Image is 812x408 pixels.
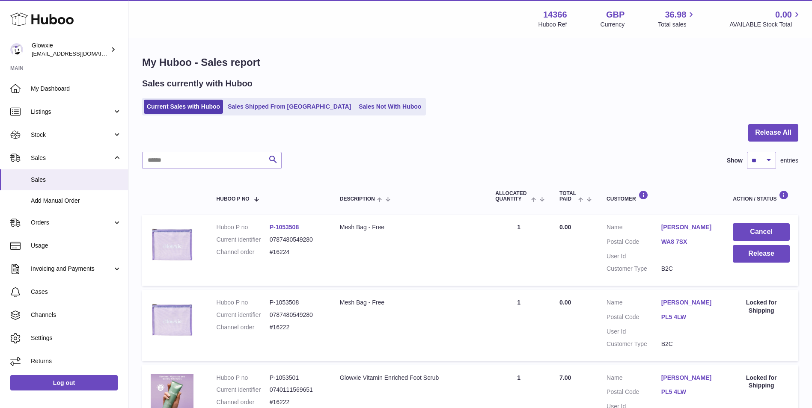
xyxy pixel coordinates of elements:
span: Sales [31,176,122,184]
dt: Postal Code [607,388,661,398]
a: Sales Shipped From [GEOGRAPHIC_DATA] [225,100,354,114]
dt: Huboo P no [217,374,270,382]
span: 7.00 [559,374,571,381]
div: Glowxie Vitamin Enriched Foot Scrub [340,374,478,382]
div: Locked for Shipping [733,374,790,390]
a: 0.00 AVAILABLE Stock Total [729,9,802,29]
span: Invoicing and Payments [31,265,113,273]
span: Sales [31,154,113,162]
span: Description [340,196,375,202]
dt: Current identifier [217,236,270,244]
span: Settings [31,334,122,342]
span: Cases [31,288,122,296]
dd: B2C [661,265,716,273]
div: Glowxie [32,41,109,58]
dt: Huboo P no [217,223,270,231]
div: Currency [601,21,625,29]
dt: Customer Type [607,265,661,273]
div: Huboo Ref [538,21,567,29]
dt: Customer Type [607,340,661,348]
dt: Huboo P no [217,299,270,307]
span: [EMAIL_ADDRESS][DOMAIN_NAME] [32,50,126,57]
img: 1753697928.jpg [151,223,193,266]
span: Total sales [658,21,696,29]
a: Log out [10,375,118,390]
dd: 0787480549280 [270,236,323,244]
dt: Current identifier [217,386,270,394]
dd: 0740111569651 [270,386,323,394]
dt: Channel order [217,398,270,406]
div: Locked for Shipping [733,299,790,315]
label: Show [727,157,743,165]
a: WA8 7SX [661,238,716,246]
span: 0.00 [775,9,792,21]
dd: #16222 [270,323,323,331]
a: [PERSON_NAME] [661,299,716,307]
span: Add Manual Order [31,197,122,205]
a: PL5 4LW [661,388,716,396]
dd: P-1053501 [270,374,323,382]
img: internalAdmin-14366@internal.huboo.com [10,43,23,56]
span: entries [780,157,798,165]
span: 0.00 [559,299,571,306]
dt: Name [607,223,661,234]
dt: Postal Code [607,313,661,323]
a: Sales Not With Huboo [356,100,424,114]
div: Action / Status [733,190,790,202]
button: Release All [748,124,798,142]
dt: User Id [607,252,661,260]
h2: Sales currently with Huboo [142,78,253,89]
div: Mesh Bag - Free [340,223,478,231]
h1: My Huboo - Sales report [142,56,798,69]
span: Total paid [559,191,576,202]
div: Mesh Bag - Free [340,299,478,307]
span: Returns [31,357,122,365]
span: 36.98 [665,9,686,21]
dt: Current identifier [217,311,270,319]
span: Huboo P no [217,196,250,202]
dt: Name [607,299,661,309]
div: Customer [607,190,716,202]
span: My Dashboard [31,85,122,93]
span: Channels [31,311,122,319]
strong: 14366 [543,9,567,21]
dt: Channel order [217,248,270,256]
button: Release [733,245,790,263]
dd: #16222 [270,398,323,406]
dd: 0787480549280 [270,311,323,319]
td: 1 [487,290,551,361]
a: PL5 4LW [661,313,716,321]
button: Cancel [733,223,790,241]
span: Listings [31,108,113,116]
strong: GBP [606,9,625,21]
span: Orders [31,219,113,227]
dd: B2C [661,340,716,348]
a: [PERSON_NAME] [661,223,716,231]
td: 1 [487,215,551,286]
a: 36.98 Total sales [658,9,696,29]
dt: User Id [607,328,661,336]
span: ALLOCATED Quantity [495,191,529,202]
span: Usage [31,242,122,250]
a: Current Sales with Huboo [144,100,223,114]
dd: #16224 [270,248,323,256]
a: P-1053508 [270,224,299,231]
dd: P-1053508 [270,299,323,307]
dt: Postal Code [607,238,661,248]
span: 0.00 [559,224,571,231]
img: 1753697928.jpg [151,299,193,341]
span: Stock [31,131,113,139]
span: AVAILABLE Stock Total [729,21,802,29]
a: [PERSON_NAME] [661,374,716,382]
dt: Channel order [217,323,270,331]
dt: Name [607,374,661,384]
